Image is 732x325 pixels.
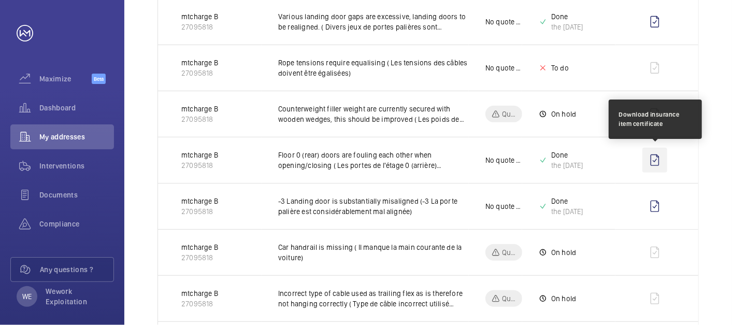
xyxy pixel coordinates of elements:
[551,63,569,73] p: To do
[619,110,692,129] div: Download insurance item certificate
[181,160,218,171] p: 27095818
[278,288,469,309] p: Incorrect type of cable used as trailing flex as is therefore not hanging correctly ( Type de câb...
[181,114,218,124] p: 27095818
[278,196,469,217] p: -3 Landing door is substantially misaligned (-3 La porte palière est considérablement mal alignée)
[181,288,218,299] p: mtcharge B
[551,247,576,258] p: On hold
[181,242,218,252] p: mtcharge B
[181,68,218,78] p: 27095818
[22,291,32,302] p: WE
[551,11,583,22] p: Done
[39,103,114,113] span: Dashboard
[278,242,469,263] p: Car handrail is missing ( Il manque la main courante de la voiture)
[502,247,516,258] p: Quote pending
[46,286,108,307] p: Wework Exploitation
[39,190,114,200] span: Documents
[181,104,218,114] p: mtcharge B
[485,201,522,211] p: No quote needed
[551,150,583,160] p: Done
[551,206,583,217] div: the [DATE]
[278,150,469,171] p: Floor 0 (rear) doors are fouling each other when opening/closing ( Les portes de l'étage 0 (arriè...
[39,132,114,142] span: My addresses
[485,155,522,165] p: No quote needed
[181,58,218,68] p: mtcharge B
[485,17,522,27] p: No quote needed
[278,11,469,32] p: Various landing door gaps are excessive, landing doors to be realigned. ( Divers jeux de portes p...
[181,206,218,217] p: 27095818
[502,293,516,304] p: Quote pending
[39,74,92,84] span: Maximize
[181,11,218,22] p: mtcharge B
[39,219,114,229] span: Compliance
[278,104,469,124] p: Counterweight filler weight are currently secured with wooden wedges, this should be improved ( L...
[551,293,576,304] p: On hold
[485,63,522,73] p: No quote needed
[551,22,583,32] div: the [DATE]
[92,74,106,84] span: Beta
[181,150,218,160] p: mtcharge B
[181,299,218,309] p: 27095818
[551,160,583,171] div: the [DATE]
[278,58,469,78] p: Rope tensions require equalising ( Les tensions des câbles doivent être égalisées)
[502,109,516,119] p: Quote pending
[40,264,113,275] span: Any questions ?
[551,109,576,119] p: On hold
[181,22,218,32] p: 27095818
[181,252,218,263] p: 27095818
[551,196,583,206] p: Done
[181,196,218,206] p: mtcharge B
[39,161,114,171] span: Interventions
